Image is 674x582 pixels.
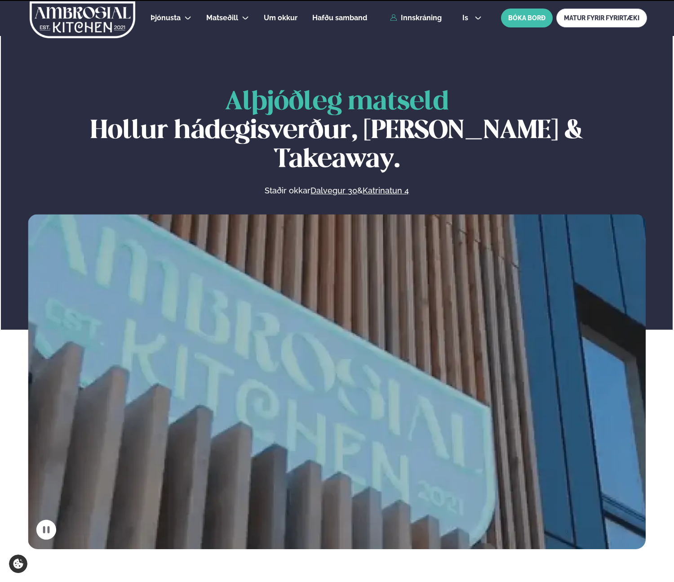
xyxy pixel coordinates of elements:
a: Innskráning [390,14,442,22]
a: Matseðill [206,13,238,23]
button: BÓKA BORÐ [501,9,553,27]
a: Hafðu samband [312,13,367,23]
h1: Hollur hádegisverður, [PERSON_NAME] & Takeaway. [28,88,646,175]
span: is [462,14,471,22]
a: Dalvegur 30 [310,185,357,196]
a: Um okkur [264,13,297,23]
button: is [455,14,489,22]
span: Alþjóðleg matseld [225,90,449,115]
img: logo [29,1,136,38]
span: Þjónusta [151,13,181,22]
p: Staðir okkar & [167,185,507,196]
a: MATUR FYRIR FYRIRTÆKI [556,9,647,27]
span: Um okkur [264,13,297,22]
a: Katrinatun 4 [363,185,409,196]
a: Cookie settings [9,555,27,573]
span: Matseðill [206,13,238,22]
a: Þjónusta [151,13,181,23]
span: Hafðu samband [312,13,367,22]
